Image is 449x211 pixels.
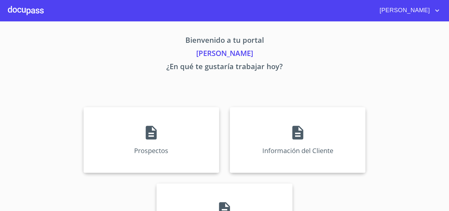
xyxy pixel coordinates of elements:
[22,61,427,74] p: ¿En qué te gustaría trabajar hoy?
[375,5,441,16] button: account of current user
[262,146,333,155] p: Información del Cliente
[134,146,168,155] p: Prospectos
[375,5,433,16] span: [PERSON_NAME]
[22,48,427,61] p: [PERSON_NAME]
[22,35,427,48] p: Bienvenido a tu portal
